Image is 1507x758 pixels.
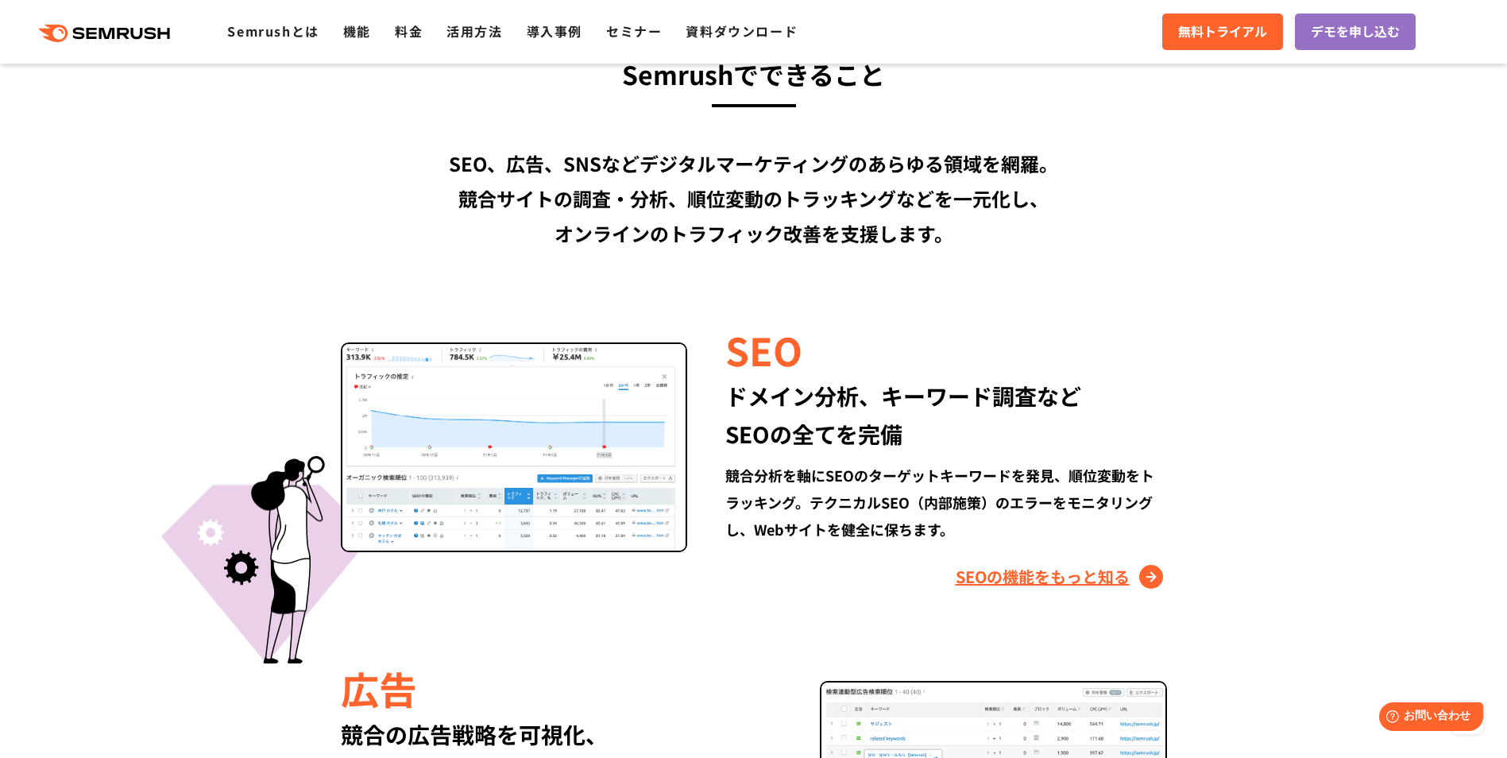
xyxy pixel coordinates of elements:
div: ドメイン分析、キーワード調査など SEOの全てを完備 [725,377,1166,453]
iframe: Help widget launcher [1366,696,1490,741]
div: SEO、広告、SNSなどデジタルマーケティングのあらゆる領域を網羅。 競合サイトの調査・分析、順位変動のトラッキングなどを一元化し、 オンラインのトラフィック改善を支援します。 [297,146,1211,251]
a: SEOの機能をもっと知る [956,564,1167,590]
a: 料金 [395,21,423,41]
a: デモを申し込む [1295,14,1416,50]
span: デモを申し込む [1311,21,1400,42]
div: 広告 [341,661,782,715]
div: SEO [725,323,1166,377]
a: 機能 [343,21,371,41]
div: 競合分析を軸にSEOのターゲットキーワードを発見、順位変動をトラッキング。テクニカルSEO（内部施策）のエラーをモニタリングし、Webサイトを健全に保ちます。 [725,462,1166,543]
a: 導入事例 [527,21,582,41]
a: Semrushとは [227,21,319,41]
a: 資料ダウンロード [686,21,798,41]
a: 無料トライアル [1162,14,1283,50]
a: セミナー [606,21,662,41]
span: 無料トライアル [1178,21,1267,42]
a: 活用方法 [446,21,502,41]
h3: Semrushでできること [297,52,1211,95]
